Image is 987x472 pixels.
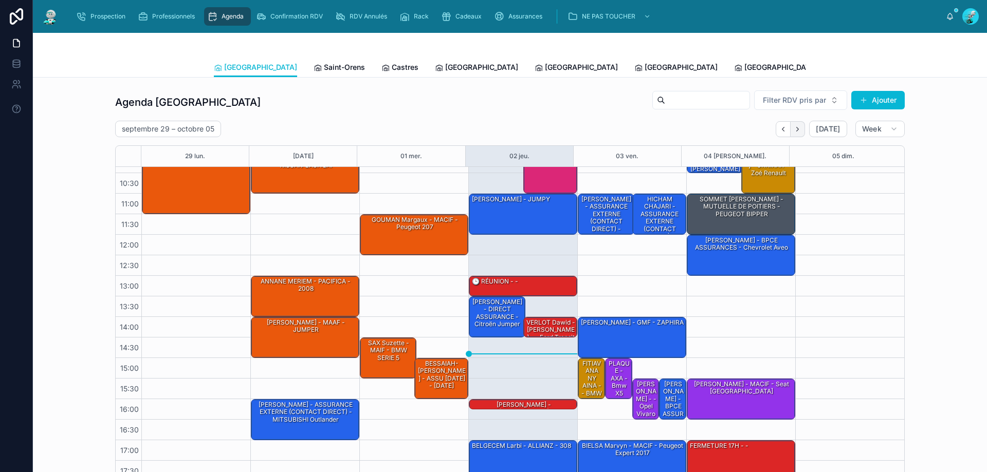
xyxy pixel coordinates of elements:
[689,195,794,219] div: SOMMET [PERSON_NAME] - MUTUELLE DE POITIERS - PEUGEOT BIPPER
[687,379,795,419] div: [PERSON_NAME] - MACIF - seat [GEOGRAPHIC_DATA]
[851,91,905,109] a: Ajouter
[438,7,489,26] a: Cadeaux
[616,146,638,166] button: 03 ven.
[204,7,251,26] a: Agenda
[119,220,141,229] span: 11:30
[381,58,418,79] a: Castres
[582,12,635,21] span: NE PAS TOUCHER
[392,62,418,72] span: Castres
[251,317,359,357] div: [PERSON_NAME] - MAAF - JUMPER
[471,297,524,329] div: [PERSON_NAME] - DIRECT ASSURANCE - Citroën jumper
[41,8,60,25] img: App logo
[634,58,718,79] a: [GEOGRAPHIC_DATA]
[251,153,359,193] div: [PERSON_NAME] - PACIFICA - NISSAN QASHQAI
[634,380,659,419] div: [PERSON_NAME] - - opel vivaro
[152,12,195,21] span: Professionnels
[142,153,250,214] div: [PERSON_NAME] - MACIF - Q5
[754,90,847,110] button: Select Button
[117,323,141,331] span: 14:00
[524,317,577,337] div: VERLOT Dawid - [PERSON_NAME] - - ford transit 2013 mk6
[525,318,577,350] div: VERLOT Dawid - [PERSON_NAME] - - ford transit 2013 mk6
[185,146,205,166] button: 29 lun.
[117,302,141,311] span: 13:30
[469,276,577,296] div: 🕒 RÉUNION - -
[744,62,817,72] span: [GEOGRAPHIC_DATA]
[118,446,141,455] span: 17:00
[360,338,416,378] div: SAX Suzette - MAIF - BMW SERIE 5
[689,236,794,253] div: [PERSON_NAME] - BPCE ASSURANCES - Chevrolet aveo
[118,364,141,372] span: 15:00
[763,95,826,105] span: Filter RDV pris par
[580,359,604,405] div: FITIAVANA NY AINA - - BMW SERIE 1
[471,277,519,286] div: 🕒 RÉUNION - -
[251,400,359,440] div: [PERSON_NAME] - ASSURANCE EXTERNE (CONTACT DIRECT) - MITSUBISHI Outlander
[742,153,795,193] div: [PERSON_NAME] - ORNIKAR - Zoé Renault
[580,441,685,458] div: BIELSA Marvyn - MACIF - Peugeot Expert 2017
[607,359,631,398] div: PLAQUE - AXA - bmw x5
[580,195,633,249] div: [PERSON_NAME] - ASSURANCE EXTERNE (CONTACT DIRECT) - PEUGEOT Partner
[445,62,518,72] span: [GEOGRAPHIC_DATA]
[606,358,632,399] div: PLAQUE - AXA - bmw x5
[734,58,817,79] a: [GEOGRAPHIC_DATA]
[135,7,202,26] a: Professionnels
[293,146,314,166] button: [DATE]
[535,58,618,79] a: [GEOGRAPHIC_DATA]
[214,58,297,78] a: [GEOGRAPHIC_DATA]
[469,194,577,234] div: [PERSON_NAME] - JUMPY
[809,121,847,137] button: [DATE]
[633,379,659,419] div: [PERSON_NAME] - - opel vivaro
[862,124,882,134] span: Week
[117,179,141,187] span: 10:30
[73,7,133,26] a: Prospection
[469,400,577,410] div: [PERSON_NAME] - L'[PERSON_NAME] -
[253,318,358,335] div: [PERSON_NAME] - MAAF - JUMPER
[435,58,518,79] a: [GEOGRAPHIC_DATA]
[117,281,141,290] span: 13:00
[455,12,482,21] span: Cadeaux
[396,7,436,26] a: Rack
[117,405,141,413] span: 16:00
[469,297,525,337] div: [PERSON_NAME] - DIRECT ASSURANCE - Citroën jumper
[416,359,468,391] div: BESSAIAH-[PERSON_NAME] - ASSU [DATE] - [DATE]
[687,194,795,234] div: SOMMET [PERSON_NAME] - MUTUELLE DE POITIERS - PEUGEOT BIPPER
[660,379,686,419] div: [PERSON_NAME] - BPCE ASSURANCES - C4
[855,121,905,137] button: Week
[509,146,529,166] button: 02 jeu.
[253,277,358,294] div: ANNANE MERIEM - PACIFICA - 2008
[704,146,766,166] button: 04 [PERSON_NAME].
[832,146,854,166] div: 05 dim.
[414,12,429,21] span: Rack
[251,276,359,316] div: ANNANE MERIEM - PACIFICA - 2008
[270,12,323,21] span: Confirmation RDV
[580,318,685,327] div: [PERSON_NAME] - GMF - ZAPHIRA
[689,380,794,397] div: [PERSON_NAME] - MACIF - seat [GEOGRAPHIC_DATA]
[634,195,686,256] div: HICHAM CHAJARI - ASSURANCE EXTERNE (CONTACT DIRECT) - Mercedes Classe A
[90,12,125,21] span: Prospection
[776,121,791,137] button: Back
[791,121,805,137] button: Next
[362,338,415,363] div: SAX Suzette - MAIF - BMW SERIE 5
[545,62,618,72] span: [GEOGRAPHIC_DATA]
[324,62,365,72] span: Saint-Orens
[645,62,718,72] span: [GEOGRAPHIC_DATA]
[491,7,550,26] a: Assurances
[578,317,686,357] div: [PERSON_NAME] - GMF - ZAPHIRA
[471,441,572,450] div: BELGECEM Larbi - ALLIANZ - 308
[578,194,634,234] div: [PERSON_NAME] - ASSURANCE EXTERNE (CONTACT DIRECT) - PEUGEOT Partner
[816,124,840,134] span: [DATE]
[400,146,422,166] button: 01 mer.
[117,425,141,434] span: 16:30
[117,158,141,167] span: 10:00
[119,199,141,208] span: 11:00
[687,235,795,275] div: [PERSON_NAME] - BPCE ASSURANCES - Chevrolet aveo
[661,380,685,433] div: [PERSON_NAME] - BPCE ASSURANCES - C4
[350,12,387,21] span: RDV Annulés
[117,261,141,270] span: 12:30
[471,195,551,204] div: [PERSON_NAME] - JUMPY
